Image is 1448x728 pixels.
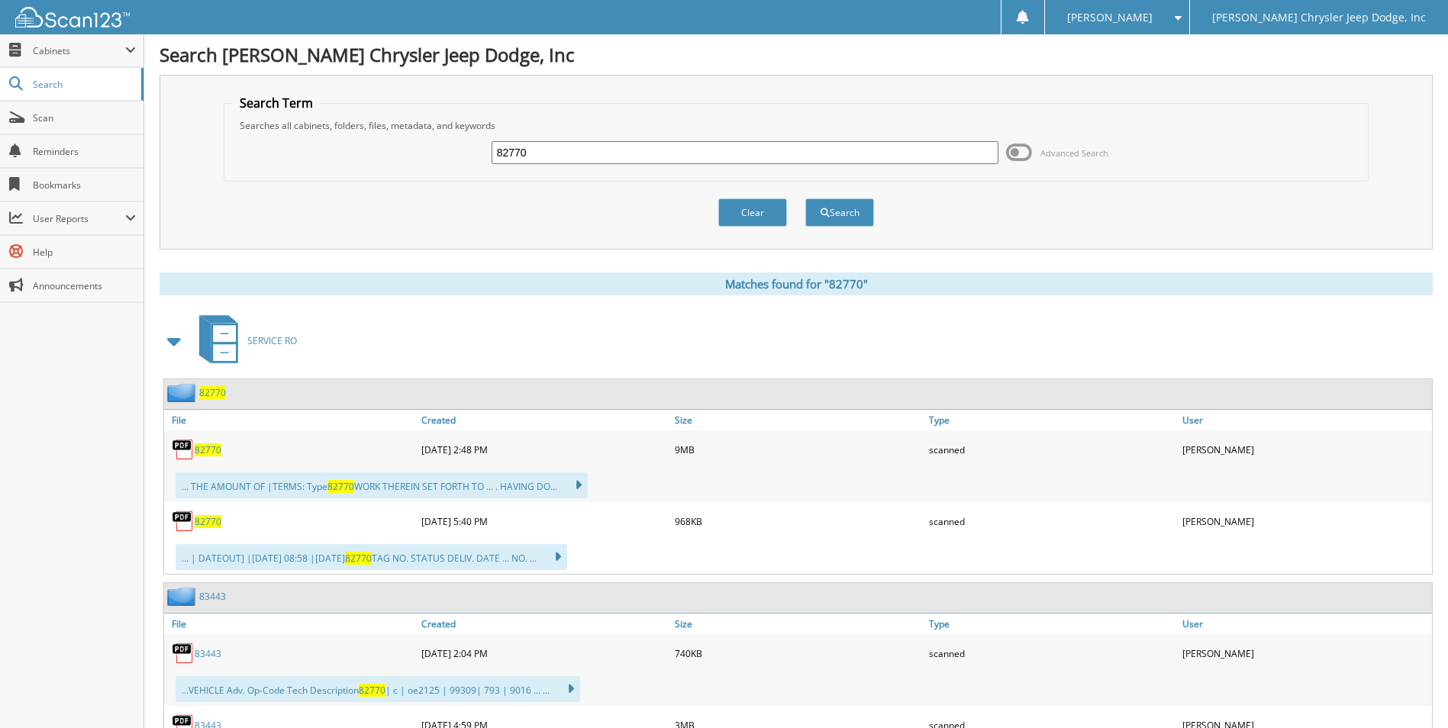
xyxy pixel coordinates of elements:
a: Created [418,614,671,634]
img: folder2.png [167,383,199,402]
a: Type [925,410,1179,430]
span: User Reports [33,212,125,225]
div: Searches all cabinets, folders, files, metadata, and keywords [232,119,1359,132]
div: [PERSON_NAME] [1179,434,1432,465]
img: PDF.png [172,438,195,461]
div: 740KB [671,638,924,668]
div: ... | DATEOUT] |[DATE] 08:58 |[DATE] TAG NO. STATUS DELIV. DATE ... NO. ... [176,544,567,570]
span: Announcements [33,279,136,292]
div: 9MB [671,434,924,465]
div: [DATE] 5:40 PM [418,506,671,536]
span: Reminders [33,145,136,158]
img: PDF.png [172,510,195,533]
img: scan123-logo-white.svg [15,7,130,27]
img: PDF.png [172,642,195,665]
div: [PERSON_NAME] [1179,638,1432,668]
div: [DATE] 2:48 PM [418,434,671,465]
a: SERVICE RO [190,311,297,371]
span: 82770 [345,552,372,565]
div: scanned [925,638,1179,668]
a: Type [925,614,1179,634]
a: 82770 [195,515,221,528]
span: SERVICE RO [247,334,297,347]
button: Search [805,198,874,227]
img: folder2.png [167,587,199,606]
div: 968KB [671,506,924,536]
h1: Search [PERSON_NAME] Chrysler Jeep Dodge, Inc [160,42,1433,67]
button: Clear [718,198,787,227]
a: Size [671,410,924,430]
a: 83443 [195,647,221,660]
span: [PERSON_NAME] Chrysler Jeep Dodge, Inc [1212,13,1426,22]
span: Scan [33,111,136,124]
iframe: Chat Widget [1372,655,1448,728]
a: User [1179,614,1432,634]
div: scanned [925,506,1179,536]
div: ... THE AMOUNT OF |TERMS: Type WORK THEREIN SET FORTH TO ... . HAVING DO... [176,472,588,498]
a: 82770 [199,386,226,399]
div: scanned [925,434,1179,465]
span: [PERSON_NAME] [1067,13,1153,22]
a: 82770 [195,443,221,456]
legend: Search Term [232,95,321,111]
span: Bookmarks [33,179,136,192]
div: ...VEHICLE Adv. Op-Code Tech Description | c | oe2125 | 99309| 793 | 9016 ... ... [176,676,580,702]
div: Matches found for "82770" [160,272,1433,295]
a: File [164,614,418,634]
a: 83443 [199,590,226,603]
span: Search [33,78,134,91]
span: Cabinets [33,44,125,57]
span: Advanced Search [1040,147,1108,159]
div: [DATE] 2:04 PM [418,638,671,668]
a: File [164,410,418,430]
a: Size [671,614,924,634]
div: [PERSON_NAME] [1179,506,1432,536]
span: 82770 [327,480,354,493]
a: Created [418,410,671,430]
span: 82770 [359,684,385,697]
a: User [1179,410,1432,430]
span: Help [33,246,136,259]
